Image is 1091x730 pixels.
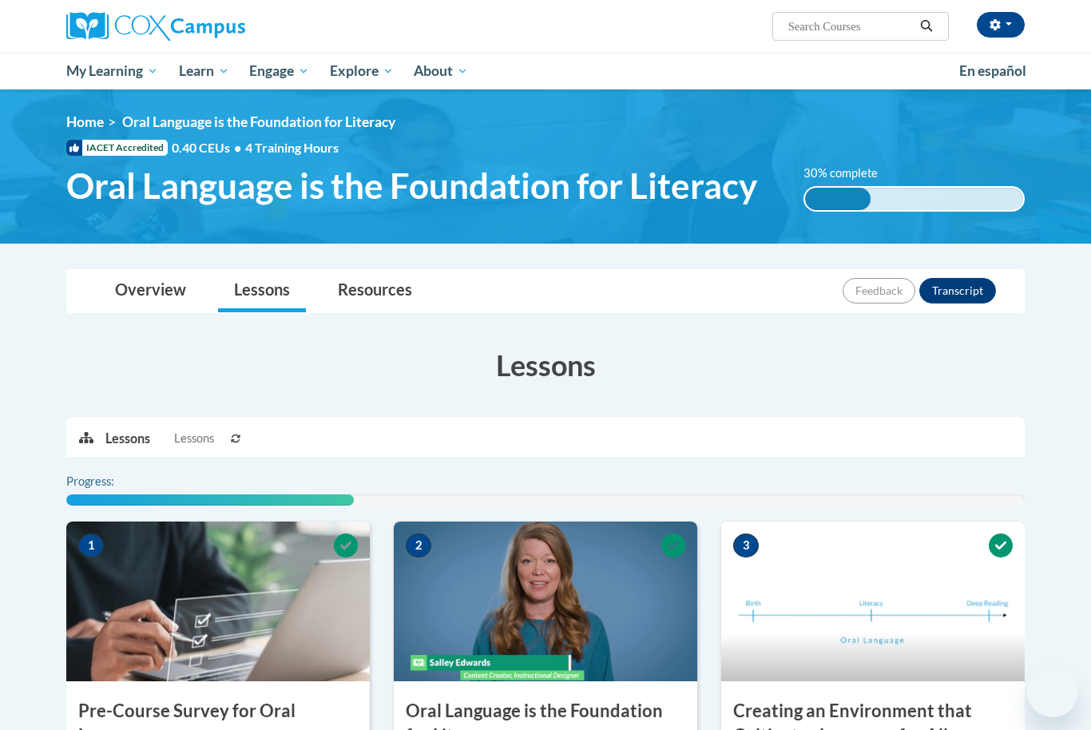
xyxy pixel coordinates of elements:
[234,140,241,155] span: •
[787,17,914,36] input: Search Courses
[414,61,468,81] span: About
[249,61,309,81] span: Engage
[66,113,104,130] a: Home
[721,522,1025,681] img: Course Image
[1027,666,1078,717] iframe: Button to launch messaging window
[122,113,395,130] span: Oral Language is the Foundation for Literacy
[805,188,871,210] div: 30% complete
[919,278,996,304] button: Transcript
[406,534,431,557] span: 2
[78,534,104,557] span: 1
[66,61,158,81] span: My Learning
[66,12,245,41] img: Cox Campus
[322,270,428,312] a: Resources
[404,53,479,89] a: About
[977,12,1025,38] button: Account Settings
[803,165,895,182] label: 30% complete
[66,473,158,490] label: Progress:
[105,430,150,447] p: Lessons
[172,139,245,157] span: 0.40 CEUs
[169,53,240,89] a: Learn
[239,53,319,89] a: Engage
[319,53,404,89] a: Explore
[66,12,370,41] a: Cox Campus
[66,522,370,681] img: Course Image
[174,430,214,447] span: Lessons
[99,270,202,312] a: Overview
[330,61,394,81] span: Explore
[56,53,169,89] a: My Learning
[66,165,757,207] span: Oral Language is the Foundation for Literacy
[843,278,915,304] button: Feedback
[949,54,1037,88] a: En español
[66,140,168,156] span: IACET Accredited
[394,522,697,681] img: Course Image
[218,270,306,312] a: Lessons
[42,53,1049,89] div: Main menu
[66,345,1025,385] h3: Lessons
[914,17,938,36] button: Search
[733,534,759,557] span: 3
[179,61,229,81] span: Learn
[959,62,1026,79] span: En español
[245,140,339,155] span: 4 Training Hours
